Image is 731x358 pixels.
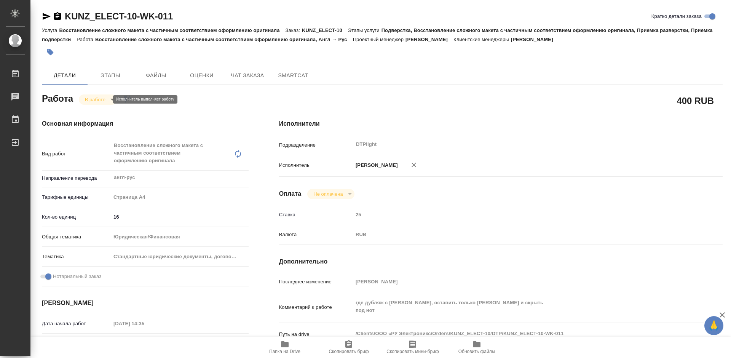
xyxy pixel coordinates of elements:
[59,27,285,33] p: Восстановление сложного макета с частичным соответствием оформлению оригинала
[651,13,702,20] span: Кратко детали заказа
[311,191,345,197] button: Не оплачена
[453,37,511,42] p: Клиентские менеджеры
[279,161,353,169] p: Исполнитель
[111,318,177,329] input: Пустое поле
[111,211,249,222] input: ✎ Введи что-нибудь
[46,71,83,80] span: Детали
[42,233,111,241] p: Общая тематика
[65,11,173,21] a: KUNZ_ELECT-10-WK-011
[229,71,266,80] span: Чат заказа
[279,119,723,128] h4: Исполнители
[381,337,445,358] button: Скопировать мини-бриф
[53,273,101,280] span: Нотариальный заказ
[279,189,302,198] h4: Оплата
[42,193,111,201] p: Тарифные единицы
[42,44,59,61] button: Добавить тэг
[707,318,720,334] span: 🙏
[353,296,686,317] textarea: где дубляж с [PERSON_NAME], оставить только [PERSON_NAME] и скрыть под нот
[53,12,62,21] button: Скопировать ссылку
[353,161,398,169] p: [PERSON_NAME]
[184,71,220,80] span: Оценки
[42,253,111,261] p: Тематика
[253,337,317,358] button: Папка на Drive
[42,27,59,33] p: Услуга
[42,320,111,328] p: Дата начала работ
[42,174,111,182] p: Направление перевода
[353,276,686,287] input: Пустое поле
[42,213,111,221] p: Кол-во единиц
[279,231,353,238] p: Валюта
[677,94,714,107] h2: 400 RUB
[353,37,405,42] p: Проектный менеджер
[511,37,559,42] p: [PERSON_NAME]
[42,12,51,21] button: Скопировать ссылку для ЯМессенджера
[458,349,495,354] span: Обновить файлы
[386,349,439,354] span: Скопировать мини-бриф
[269,349,300,354] span: Папка на Drive
[42,299,249,308] h4: [PERSON_NAME]
[704,316,723,335] button: 🙏
[307,189,354,199] div: В работе
[279,331,353,338] p: Путь на drive
[42,119,249,128] h4: Основная информация
[405,157,422,173] button: Удалить исполнителя
[445,337,509,358] button: Обновить файлы
[317,337,381,358] button: Скопировать бриф
[92,71,129,80] span: Этапы
[353,327,686,340] textarea: /Clients/ООО «РУ Электроникс/Orders/KUNZ_ELECT-10/DTP/KUNZ_ELECT-10-WK-011
[111,230,249,243] div: Юридическая/Финансовая
[77,37,95,42] p: Работа
[138,71,174,80] span: Файлы
[279,141,353,149] p: Подразделение
[275,71,311,80] span: SmartCat
[348,27,381,33] p: Этапы услуги
[302,27,348,33] p: KUNZ_ELECT-10
[286,27,302,33] p: Заказ:
[42,91,73,105] h2: Работа
[83,96,108,103] button: В работе
[79,94,117,105] div: В работе
[405,37,453,42] p: [PERSON_NAME]
[111,191,249,204] div: Страница А4
[279,257,723,266] h4: Дополнительно
[111,250,249,263] div: Стандартные юридические документы, договоры, уставы
[279,304,353,311] p: Комментарий к работе
[42,27,713,42] p: Подверстка, Восстановление сложного макета с частичным соответствием оформлению оригинала, Приемк...
[279,278,353,286] p: Последнее изменение
[353,228,686,241] div: RUB
[95,37,353,42] p: Восстановление сложного макета с частичным соответствием оформлению оригинала, Англ → Рус
[353,209,686,220] input: Пустое поле
[329,349,369,354] span: Скопировать бриф
[279,211,353,219] p: Ставка
[42,150,111,158] p: Вид работ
